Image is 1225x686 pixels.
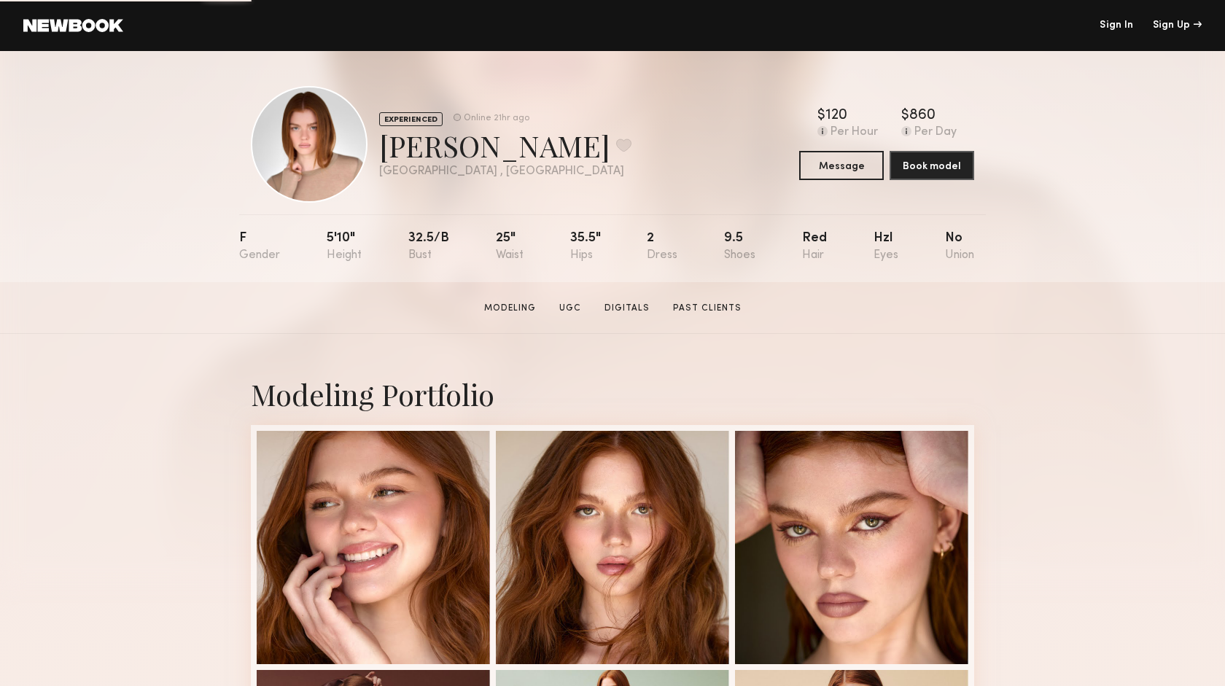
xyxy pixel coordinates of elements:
[251,375,974,413] div: Modeling Portfolio
[1100,20,1133,31] a: Sign In
[667,302,747,315] a: Past Clients
[239,232,280,262] div: F
[724,232,755,262] div: 9.5
[909,109,936,123] div: 860
[408,232,449,262] div: 32.5/b
[553,302,587,315] a: UGC
[802,232,827,262] div: Red
[914,126,957,139] div: Per Day
[327,232,362,262] div: 5'10"
[379,165,631,178] div: [GEOGRAPHIC_DATA] , [GEOGRAPHIC_DATA]
[478,302,542,315] a: Modeling
[874,232,898,262] div: Hzl
[496,232,524,262] div: 25"
[825,109,847,123] div: 120
[890,151,974,180] button: Book model
[901,109,909,123] div: $
[831,126,878,139] div: Per Hour
[464,114,529,123] div: Online 21hr ago
[379,112,443,126] div: EXPERIENCED
[599,302,656,315] a: Digitals
[570,232,601,262] div: 35.5"
[817,109,825,123] div: $
[945,232,974,262] div: No
[1153,20,1202,31] div: Sign Up
[647,232,677,262] div: 2
[379,126,631,165] div: [PERSON_NAME]
[799,151,884,180] button: Message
